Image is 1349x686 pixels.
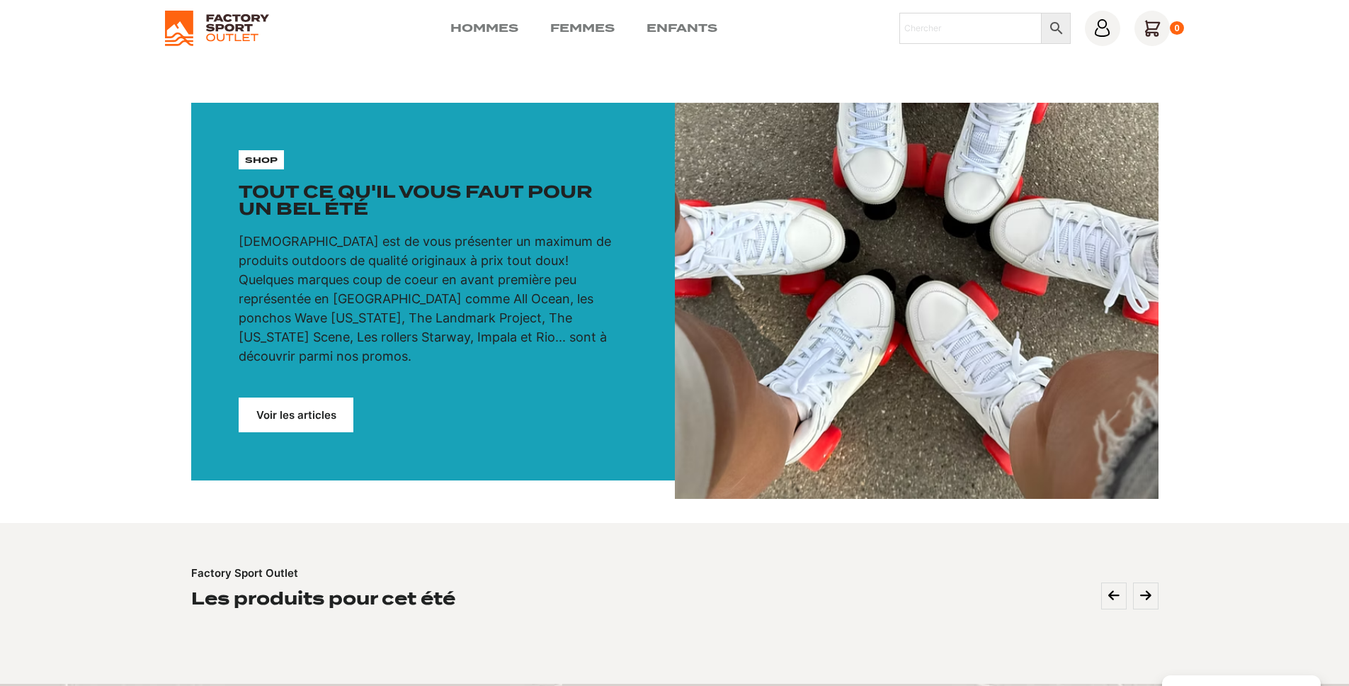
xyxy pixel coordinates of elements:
a: Hommes [450,20,518,37]
p: Factory Sport Outlet [191,566,298,582]
div: 0 [1170,21,1185,35]
h2: Les produits pour cet été [191,587,455,609]
img: Factory Sport Outlet [165,11,269,46]
a: Voir les articles [239,398,353,432]
a: Enfants [647,20,717,37]
p: [DEMOGRAPHIC_DATA] est de vous présenter un maximum de produits outdoors de qualité originaux à p... [239,232,627,366]
p: shop [245,154,278,167]
input: Chercher [899,13,1042,44]
h1: Tout ce qu'il vous faut pour un bel été [239,184,627,218]
a: Femmes [550,20,615,37]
